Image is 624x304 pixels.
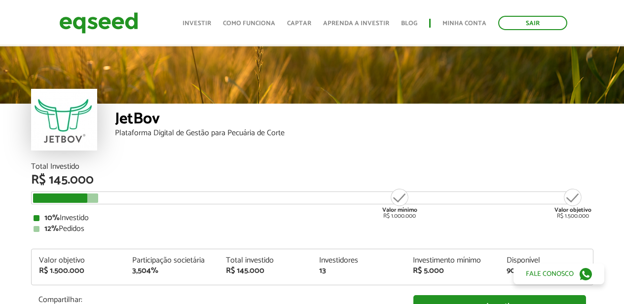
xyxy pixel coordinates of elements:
[34,225,591,233] div: Pedidos
[381,188,418,219] div: R$ 1.000.000
[413,257,492,265] div: Investimento mínimo
[132,267,211,275] div: 3,504%
[554,188,591,219] div: R$ 1.500.000
[319,257,398,265] div: Investidores
[382,205,417,215] strong: Valor mínimo
[442,20,486,27] a: Minha conta
[115,129,593,137] div: Plataforma Digital de Gestão para Pecuária de Corte
[323,20,389,27] a: Aprenda a investir
[498,16,567,30] a: Sair
[223,20,275,27] a: Como funciona
[507,257,586,265] div: Disponível
[31,163,593,171] div: Total Investido
[287,20,311,27] a: Captar
[226,257,305,265] div: Total investido
[132,257,211,265] div: Participação societária
[413,267,492,275] div: R$ 5.000
[59,10,138,36] img: EqSeed
[44,222,59,235] strong: 12%
[44,211,60,225] strong: 10%
[514,264,604,284] a: Fale conosco
[183,20,211,27] a: Investir
[34,214,591,222] div: Investido
[226,267,305,275] div: R$ 145.000
[39,267,118,275] div: R$ 1.500.000
[554,205,591,215] strong: Valor objetivo
[319,267,398,275] div: 13
[31,174,593,187] div: R$ 145.000
[39,257,118,265] div: Valor objetivo
[401,20,417,27] a: Blog
[115,111,593,129] div: JetBov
